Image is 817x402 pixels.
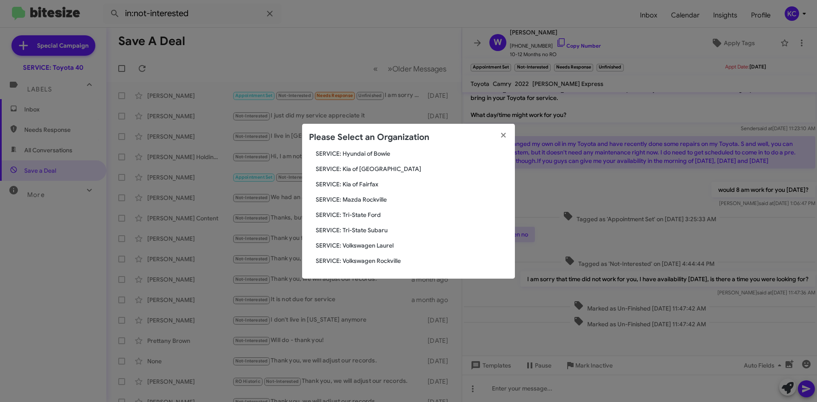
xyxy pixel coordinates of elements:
[309,131,429,144] h2: Please Select an Organization
[316,257,508,265] span: SERVICE: Volkswagen Rockville
[316,180,508,188] span: SERVICE: Kia of Fairfax
[316,149,508,158] span: SERVICE: Hyundai of Bowie
[316,195,508,204] span: SERVICE: Mazda Rockville
[316,241,508,250] span: SERVICE: Volkswagen Laurel
[316,211,508,219] span: SERVICE: Tri-State Ford
[316,165,508,173] span: SERVICE: Kia of [GEOGRAPHIC_DATA]
[316,226,508,234] span: SERVICE: Tri-State Subaru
